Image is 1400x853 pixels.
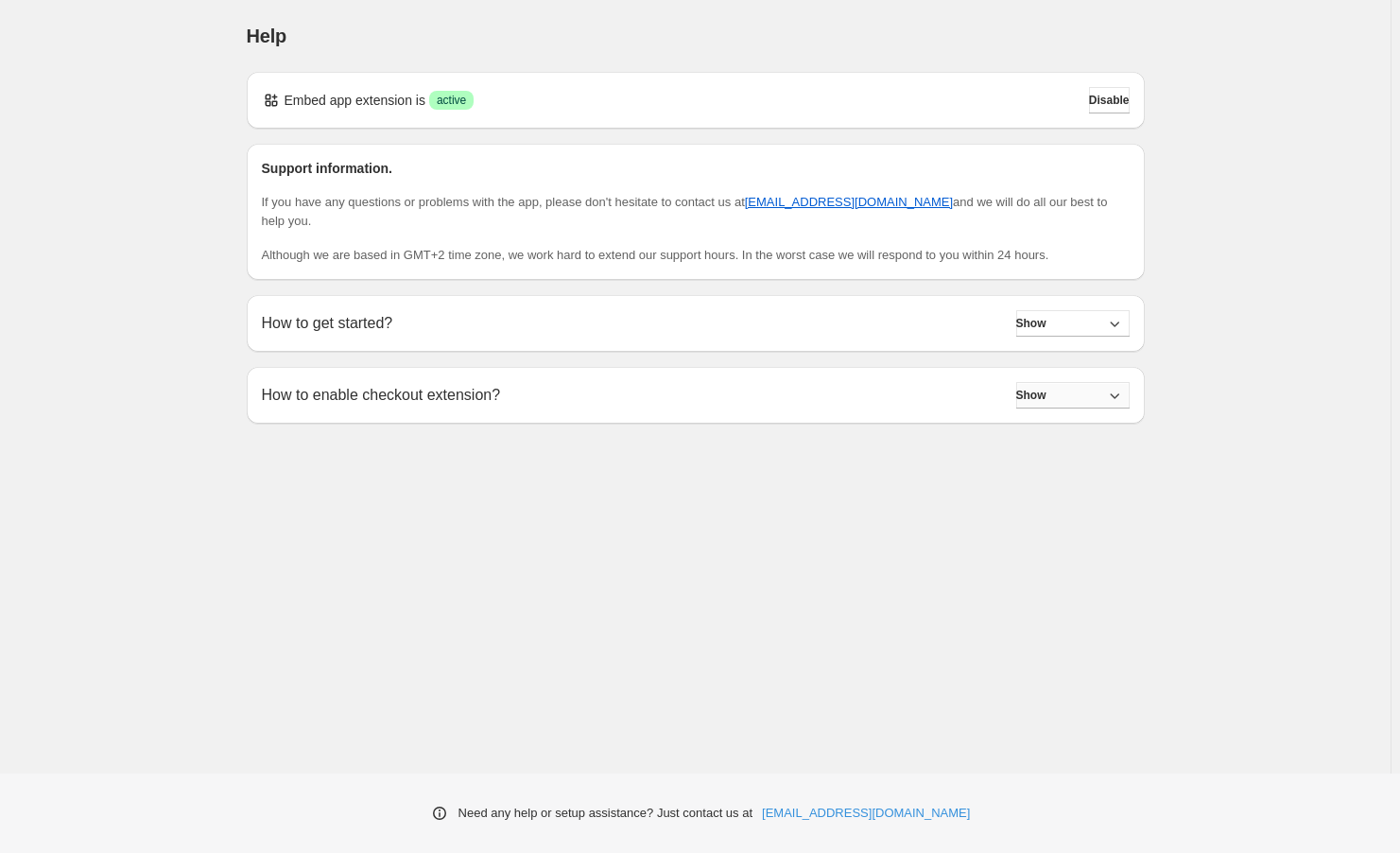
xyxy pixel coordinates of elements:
[262,386,501,404] h2: How to enable checkout extension?
[262,193,1130,231] p: If you have any questions or problems with the app, please don't hesitate to contact us at and we...
[437,93,466,108] span: active
[285,91,425,110] p: Embed app extension is
[745,195,953,209] a: [EMAIL_ADDRESS][DOMAIN_NAME]
[1089,87,1130,113] button: Disable
[1016,388,1046,403] span: Show
[247,26,287,46] span: Help
[1089,93,1130,108] span: Disable
[262,246,1130,265] p: Although we are based in GMT+2 time zone, we work hard to extend our support hours. In the worst ...
[1016,310,1130,337] button: Show
[1016,316,1046,331] span: Show
[262,159,1130,178] h2: Support information.
[762,804,970,823] a: [EMAIL_ADDRESS][DOMAIN_NAME]
[262,314,393,332] h2: How to get started?
[1016,382,1130,409] button: Show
